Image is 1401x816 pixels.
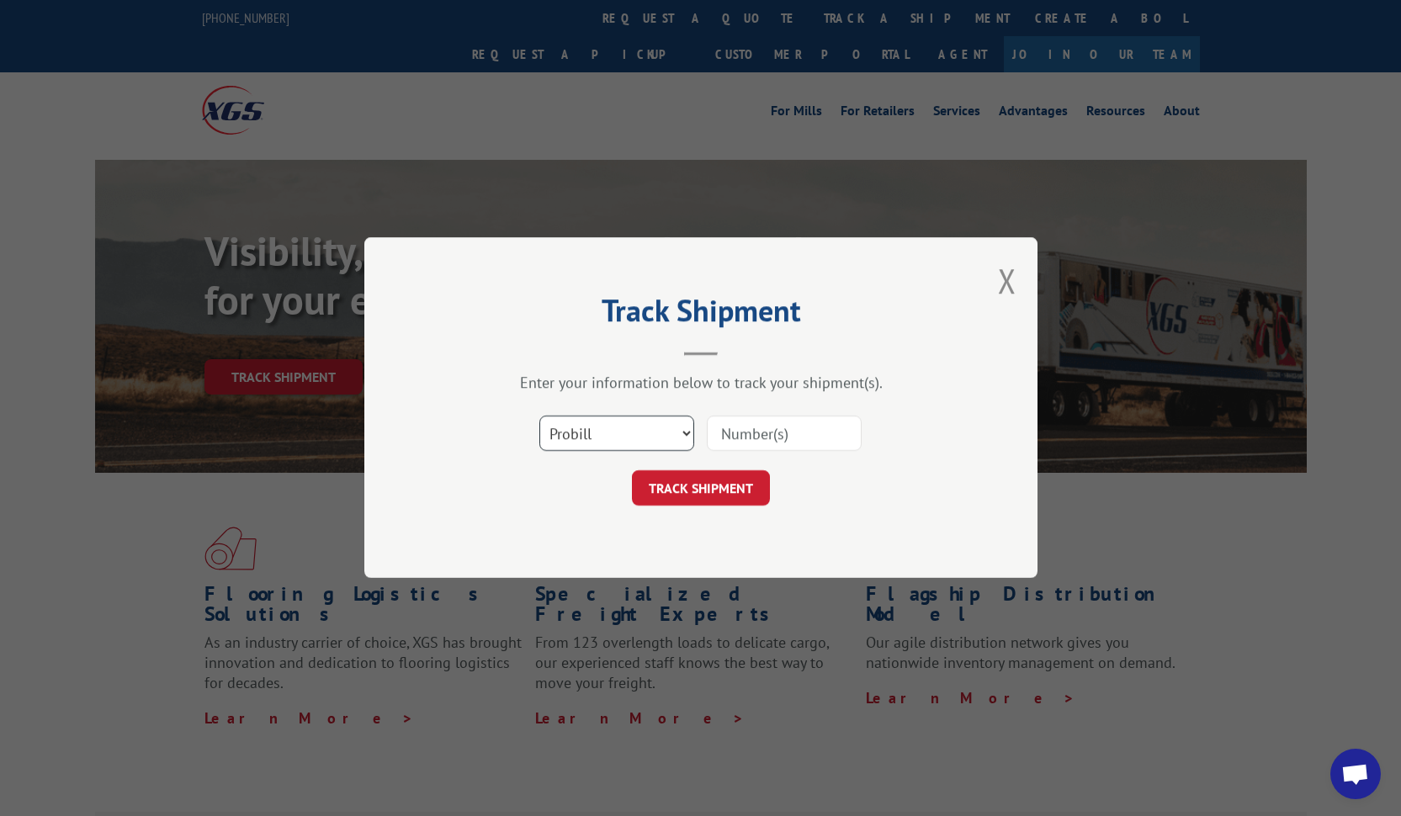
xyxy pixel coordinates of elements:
[448,374,953,393] div: Enter your information below to track your shipment(s).
[998,258,1016,303] button: Close modal
[448,299,953,331] h2: Track Shipment
[1330,749,1381,799] div: Open chat
[707,416,862,452] input: Number(s)
[632,471,770,506] button: TRACK SHIPMENT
